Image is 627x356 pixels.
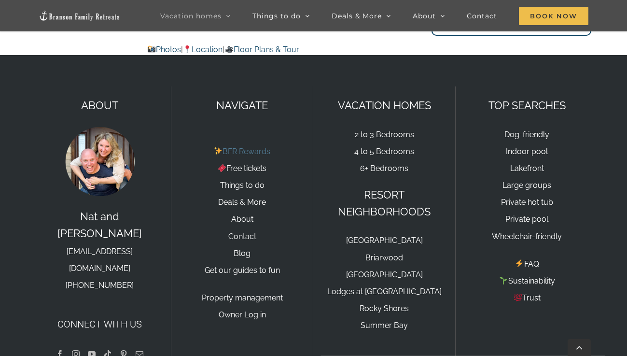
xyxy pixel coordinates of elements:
[147,45,181,54] a: Photos
[499,276,555,285] a: Sustainability
[202,293,283,302] a: Property management
[218,164,226,172] img: 🎟️
[160,13,222,19] span: Vacation homes
[234,249,251,258] a: Blog
[519,7,588,25] span: Book Now
[183,45,191,53] img: 📍
[516,259,523,267] img: ⚡️
[219,310,266,319] a: Owner Log in
[360,164,408,173] a: 6+ Bedrooms
[181,97,304,114] p: NAVIGATE
[218,198,266,207] a: Deals & More
[231,214,253,224] a: About
[413,13,436,19] span: About
[39,317,161,331] h4: Connect with us
[252,13,301,19] span: Things to do
[327,287,442,296] a: Lodges at [GEOGRAPHIC_DATA]
[467,13,497,19] span: Contact
[224,45,299,54] a: Floor Plans & Tour
[148,45,155,53] img: 📸
[228,232,256,241] a: Contact
[214,147,270,156] a: BFR Rewards
[50,43,396,56] p: | |
[360,304,409,313] a: Rocky Shores
[510,164,544,173] a: Lakefront
[66,281,134,290] a: [PHONE_NUMBER]
[465,97,588,114] p: TOP SEARCHES
[502,181,551,190] a: Large groups
[514,294,522,301] img: 💯
[514,293,541,302] a: Trust
[346,270,423,279] a: [GEOGRAPHIC_DATA]
[501,198,553,207] a: Private hot tub
[323,97,446,114] p: VACATION HOMES
[515,259,539,269] a: FAQ
[361,321,408,330] a: Summer Bay
[183,45,223,54] a: Location
[354,147,414,156] a: 4 to 5 Bedrooms
[67,247,133,273] a: [EMAIL_ADDRESS][DOMAIN_NAME]
[225,45,233,53] img: 🎥
[220,181,265,190] a: Things to do
[332,13,382,19] span: Deals & More
[323,186,446,220] p: RESORT NEIGHBORHOODS
[365,253,403,262] a: Briarwood
[39,97,161,114] p: ABOUT
[39,208,161,293] p: Nat and [PERSON_NAME]
[218,164,266,173] a: Free tickets
[506,147,548,156] a: Indoor pool
[39,10,121,21] img: Branson Family Retreats Logo
[504,130,549,139] a: Dog-friendly
[492,232,562,241] a: Wheelchair-friendly
[505,214,548,224] a: Private pool
[346,236,423,245] a: [GEOGRAPHIC_DATA]
[205,266,280,275] a: Get our guides to fun
[214,147,222,155] img: ✨
[64,125,136,198] img: Nat and Tyann
[500,277,507,285] img: 🌱
[355,130,414,139] a: 2 to 3 Bedrooms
